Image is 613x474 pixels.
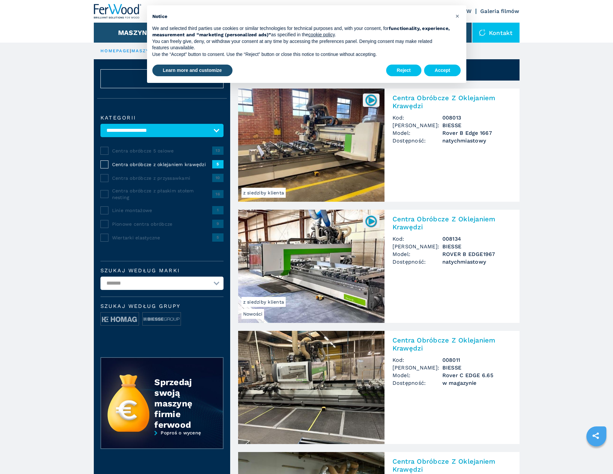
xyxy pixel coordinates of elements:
span: [PERSON_NAME]: [392,121,442,129]
h2: Notice [152,13,450,20]
span: Kod: [392,356,442,364]
span: Dostępność: [392,137,442,144]
span: Model: [392,371,442,379]
a: Poproś o wycenę [100,430,224,454]
span: 5 [212,160,224,168]
p: You can freely give, deny, or withdraw your consent at any time by accessing the preferences pane... [152,38,450,51]
a: maszyny [131,48,157,53]
button: Maszyny [118,29,152,37]
img: image [101,313,139,326]
span: Centra obróbcze 5 osiowe [112,147,212,154]
h3: Rover C EDGE 6.65 [442,371,512,379]
span: z siedziby klienta [241,188,286,198]
span: Centra obróbcze z oklejaniem krawędzi [112,161,212,168]
h3: ROVER B EDGE1967 [442,250,512,258]
img: Centra Obróbcze Z Oklejaniem Krawędzi BIESSE Rover B Edge 1667 [238,89,384,202]
span: 1 [212,206,224,214]
span: | [130,48,131,53]
span: Kod: [392,114,442,121]
h3: 008134 [442,235,512,243]
a: Centra Obróbcze Z Oklejaniem Krawędzi BIESSE Rover B Edge 1667z siedziby klienta008013Centra Obró... [238,89,520,202]
p: We and selected third parties use cookies or similar technologies for technical purposes and, wit... [152,25,450,38]
a: sharethis [587,427,604,444]
span: Centra obróbcze z płaskim stołem nesting [112,187,212,201]
h2: Centra Obróbcze Z Oklejaniem Krawędzi [392,94,512,110]
span: z siedziby klienta [241,297,286,307]
h2: Centra Obróbcze Z Oklejaniem Krawędzi [392,215,512,231]
span: Dostępność: [392,258,442,266]
button: Close this notice [452,11,463,21]
span: natychmiastowy [442,137,512,144]
h3: BIESSE [442,121,512,129]
h3: BIESSE [442,364,512,371]
span: Szukaj według grupy [100,304,224,309]
h3: Rover B Edge 1667 [442,129,512,137]
h3: 008011 [442,356,512,364]
span: 13 [212,146,224,154]
span: Kod: [392,235,442,243]
span: 16 [212,190,224,198]
img: 008013 [365,94,378,107]
a: Galeria filmów [480,8,520,14]
iframe: Chat [585,444,608,469]
span: [PERSON_NAME]: [392,243,442,250]
span: natychmiastowy [442,258,512,266]
button: ResetAnuluj [100,69,224,88]
span: Pionowe centra obróbcze [112,221,212,227]
img: Centra Obróbcze Z Oklejaniem Krawędzi BIESSE ROVER B EDGE1967 [238,210,384,323]
button: Learn more and customize [152,65,232,77]
span: Model: [392,129,442,137]
button: Reject [386,65,421,77]
span: Dostępność: [392,379,442,387]
strong: functionality, experience, measurement and “marketing (personalized ads)” [152,26,450,38]
h2: Centra Obróbcze Z Oklejaniem Krawędzi [392,457,512,473]
label: kategorii [100,115,224,120]
div: Kontakt [472,23,520,43]
span: Centra obróbcze z przyssawkami [112,175,212,181]
span: 5 [212,233,224,241]
span: w magazynie [442,379,512,387]
a: cookie policy [308,32,335,37]
span: Model: [392,250,442,258]
h2: Centra Obróbcze Z Oklejaniem Krawędzi [392,336,512,352]
img: Centra Obróbcze Z Oklejaniem Krawędzi BIESSE Rover C EDGE 6.65 [238,331,384,444]
div: Sprzedaj swoją maszynę firmie ferwood [154,377,210,430]
a: Centra Obróbcze Z Oklejaniem Krawędzi BIESSE ROVER B EDGE1967Nowościz siedziby klienta008134Centr... [238,210,520,323]
a: HOMEPAGE [100,48,130,53]
span: Linie montażowe [112,207,212,214]
img: 008134 [365,215,378,228]
h3: BIESSE [442,243,512,250]
img: image [143,313,181,326]
span: 9 [212,220,224,228]
a: Centra Obróbcze Z Oklejaniem Krawędzi BIESSE Rover C EDGE 6.65Centra Obróbcze Z Oklejaniem Krawęd... [238,331,520,444]
span: × [455,12,459,20]
label: Szukaj według marki [100,268,224,273]
h3: 008013 [442,114,512,121]
span: 10 [212,174,224,182]
p: Use the “Accept” button to consent. Use the “Reject” button or close this notice to continue with... [152,51,450,58]
button: Accept [424,65,461,77]
img: Kontakt [479,29,486,36]
span: Wiertarki elastyczne [112,234,212,241]
span: [PERSON_NAME]: [392,364,442,371]
span: Nowości [241,309,264,319]
img: Ferwood [94,4,142,19]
